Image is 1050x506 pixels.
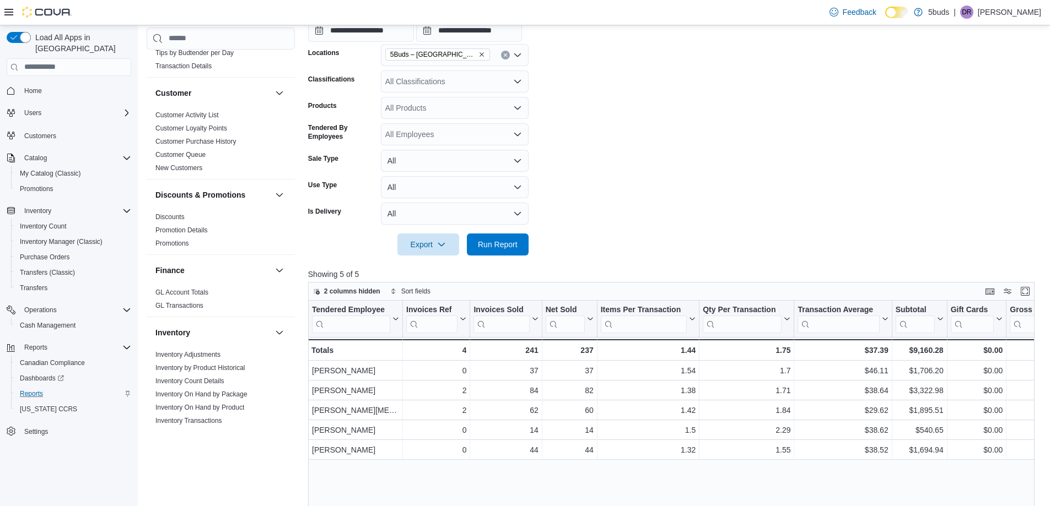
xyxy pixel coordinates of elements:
div: Items Per Transaction [600,305,687,315]
div: $46.11 [798,364,888,377]
label: Sale Type [308,154,338,163]
label: Products [308,101,337,110]
div: $0.00 [950,443,1003,456]
div: $0.00 [950,364,1003,377]
div: 1.75 [703,344,790,357]
a: Promotions [155,240,189,247]
button: Reports [20,341,52,354]
span: My Catalog (Classic) [20,169,81,178]
div: 1.54 [601,364,696,377]
h3: Finance [155,265,185,276]
span: Promotions [155,239,189,248]
label: Is Delivery [308,207,341,216]
span: Operations [24,306,57,314]
button: Subtotal [895,305,943,333]
a: Customer Queue [155,151,206,159]
span: Discounts [155,213,185,221]
button: Promotions [11,181,136,197]
div: 0 [406,364,466,377]
a: Customers [20,129,61,143]
span: Customer Queue [155,150,206,159]
div: $0.00 [950,384,1003,397]
button: Enter fullscreen [1019,285,1032,298]
button: Transfers [11,280,136,296]
button: Catalog [2,150,136,166]
div: $9,160.28 [895,344,943,357]
button: Tendered Employee [312,305,399,333]
p: [PERSON_NAME] [978,6,1041,19]
a: Transfers [15,281,52,295]
span: Tips by Budtender per Day [155,48,234,57]
input: Dark Mode [885,7,908,18]
a: Cash Management [15,319,80,332]
span: 5Buds – [GEOGRAPHIC_DATA] [390,49,476,60]
span: My Catalog (Classic) [15,167,131,180]
button: Inventory Manager (Classic) [11,234,136,249]
span: Load All Apps in [GEOGRAPHIC_DATA] [31,32,131,54]
span: Dark Mode [885,18,886,19]
button: Settings [2,423,136,439]
button: Discounts & Promotions [273,188,286,202]
a: Customer Activity List [155,111,219,119]
div: 2 [406,384,466,397]
nav: Complex example [7,78,131,468]
div: [PERSON_NAME] [312,384,399,397]
span: GL Account Totals [155,288,208,297]
span: Customer Loyalty Points [155,124,227,133]
img: Cova [22,7,72,18]
a: Purchase Orders [15,251,74,264]
h3: Discounts & Promotions [155,189,245,200]
label: Locations [308,48,340,57]
a: Customer Loyalty Points [155,124,227,132]
span: Promotions [15,182,131,195]
span: Customer Activity List [155,111,219,119]
div: 0 [406,443,466,456]
div: $0.00 [950,344,1003,357]
button: Net Sold [545,305,593,333]
a: New Customers [155,164,202,172]
div: $29.62 [798,404,888,417]
div: Net Sold [545,305,584,315]
button: Transfers (Classic) [11,265,136,280]
span: Reports [20,389,43,398]
button: Customers [2,127,136,143]
div: 82 [546,384,594,397]
button: Gift Cards [950,305,1003,333]
div: Gift Card Sales [950,305,994,333]
input: Press the down key to open a popover containing a calendar. [308,20,414,42]
button: Cash Management [11,318,136,333]
span: Canadian Compliance [15,356,131,369]
a: Promotions [15,182,58,195]
span: Home [20,84,131,97]
a: Transfers (Classic) [15,266,79,279]
span: Customer Purchase History [155,137,236,146]
div: 1.84 [703,404,790,417]
span: Catalog [24,154,47,162]
span: Canadian Compliance [20,358,85,367]
p: 5buds [928,6,949,19]
span: Reports [15,387,131,400]
button: Users [20,106,46,119]
div: 1.7 [703,364,790,377]
span: Transfers (Classic) [20,268,75,277]
span: 2 columns hidden [324,287,380,296]
button: Invoices Sold [473,305,538,333]
span: Transfers [20,284,47,292]
div: Transaction Average [798,305,879,333]
div: $38.52 [798,443,888,456]
button: Run Report [467,233,529,255]
button: Open list of options [513,77,522,86]
div: 4 [406,344,466,357]
div: [PERSON_NAME] [312,443,399,456]
div: 1.71 [703,384,790,397]
div: 1.42 [601,404,696,417]
span: Dashboards [15,372,131,385]
span: Reports [24,343,47,352]
div: Customer [147,108,295,179]
span: Inventory [20,204,131,217]
button: Open list of options [513,130,522,139]
button: Keyboard shortcuts [983,285,997,298]
span: Inventory Count [15,220,131,233]
a: Dashboards [15,372,68,385]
